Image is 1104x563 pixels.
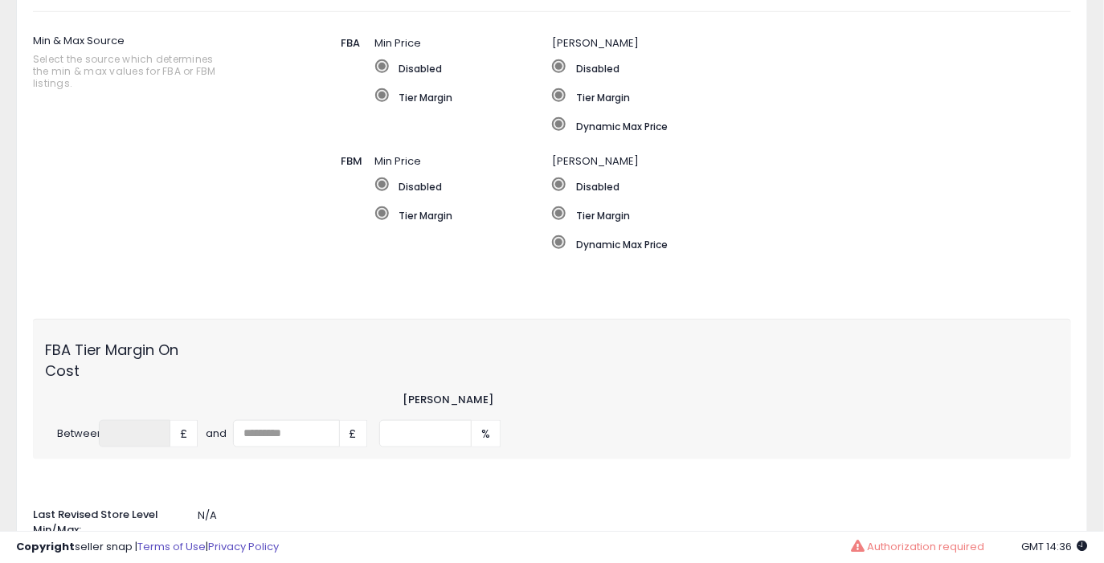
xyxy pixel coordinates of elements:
label: Disabled [552,59,995,75]
strong: Copyright [16,539,75,554]
span: FBA [341,35,360,51]
div: seller snap | | [16,540,279,555]
label: Disabled [375,177,552,194]
label: Min & Max Source [33,28,275,98]
label: Dynamic Max Price [552,235,906,251]
label: Disabled [375,59,552,75]
span: FBM [341,153,362,169]
a: Terms of Use [137,539,206,554]
label: Last Revised Store Level Min/Max: [21,502,198,537]
span: £ [340,420,367,447]
label: Tier Margin [552,206,906,222]
span: Min Price [375,153,422,169]
span: Select the source which determines the min & max values for FBA or FBM listings. [33,53,228,90]
span: £ [170,420,198,447]
label: Tier Margin [375,206,552,222]
label: Disabled [552,177,906,194]
span: [PERSON_NAME] [552,35,639,51]
span: Min Price [375,35,422,51]
label: [PERSON_NAME] [403,393,494,408]
span: Between [45,426,99,442]
label: FBA Tier Margin On Cost [33,331,206,381]
span: % [472,420,501,447]
span: and [206,426,232,442]
label: Dynamic Max Price [552,117,995,133]
div: N/A [21,508,1083,524]
span: Authorization required [867,539,984,554]
label: Tier Margin [552,88,995,104]
label: Tier Margin [375,88,552,104]
span: [PERSON_NAME] [552,153,639,169]
a: Privacy Policy [208,539,279,554]
span: 2025-09-11 14:36 GMT [1022,539,1088,554]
